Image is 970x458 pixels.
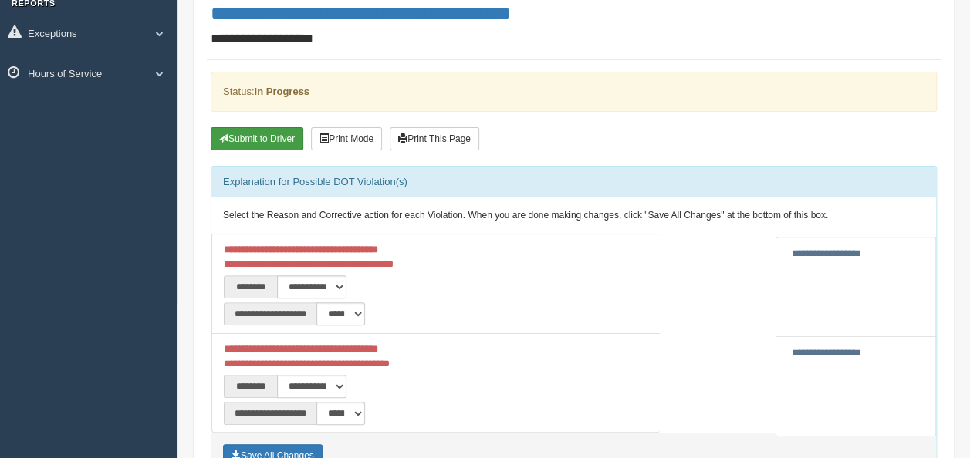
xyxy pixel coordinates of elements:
strong: In Progress [254,86,309,97]
div: Select the Reason and Corrective action for each Violation. When you are done making changes, cli... [211,197,936,234]
div: Explanation for Possible DOT Violation(s) [211,167,936,197]
button: Submit To Driver [211,127,303,150]
div: Status: [211,72,937,111]
button: Print Mode [311,127,382,150]
button: Print This Page [390,127,479,150]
